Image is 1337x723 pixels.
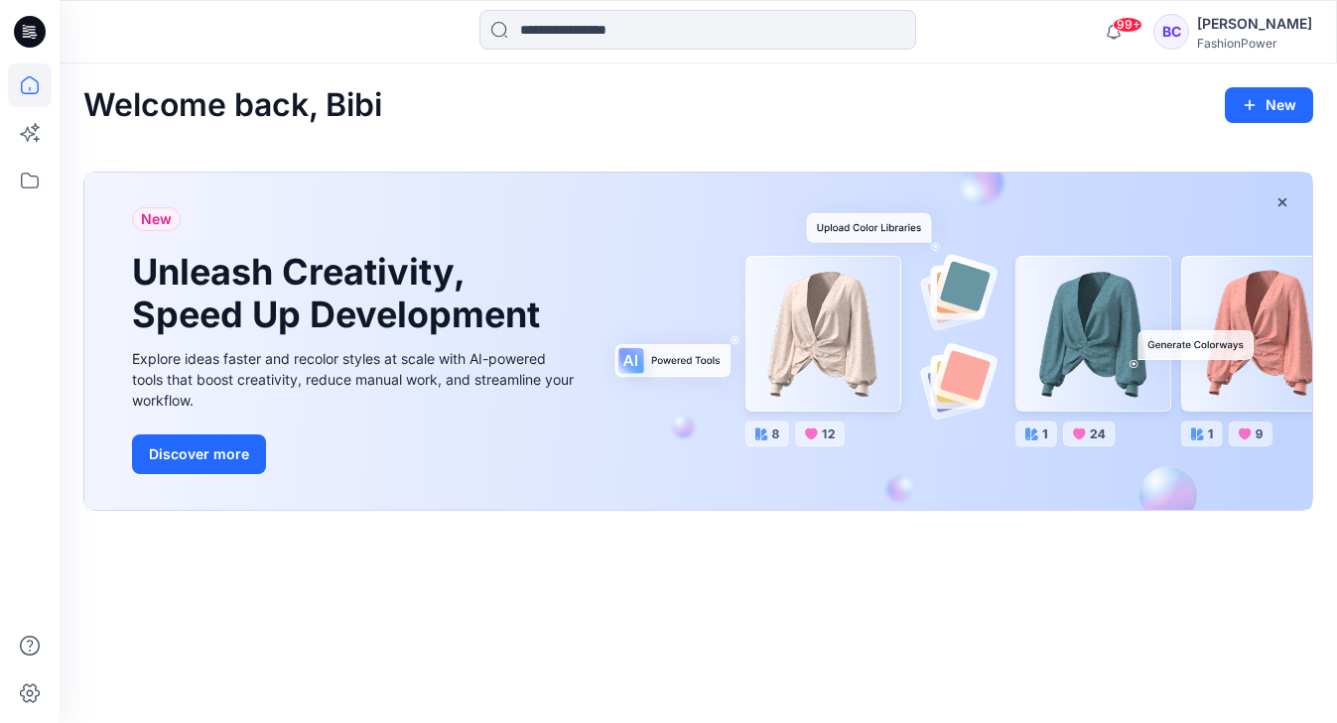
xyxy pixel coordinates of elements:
div: [PERSON_NAME] [1197,12,1312,36]
span: New [141,207,172,231]
span: 99+ [1113,17,1142,33]
h1: Unleash Creativity, Speed Up Development [132,251,549,336]
div: BC [1153,14,1189,50]
a: Discover more [132,434,579,474]
h2: Welcome back, Bibi [83,87,382,124]
button: New [1225,87,1313,123]
button: Discover more [132,434,266,474]
div: Explore ideas faster and recolor styles at scale with AI-powered tools that boost creativity, red... [132,348,579,411]
div: FashionPower [1197,36,1312,51]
